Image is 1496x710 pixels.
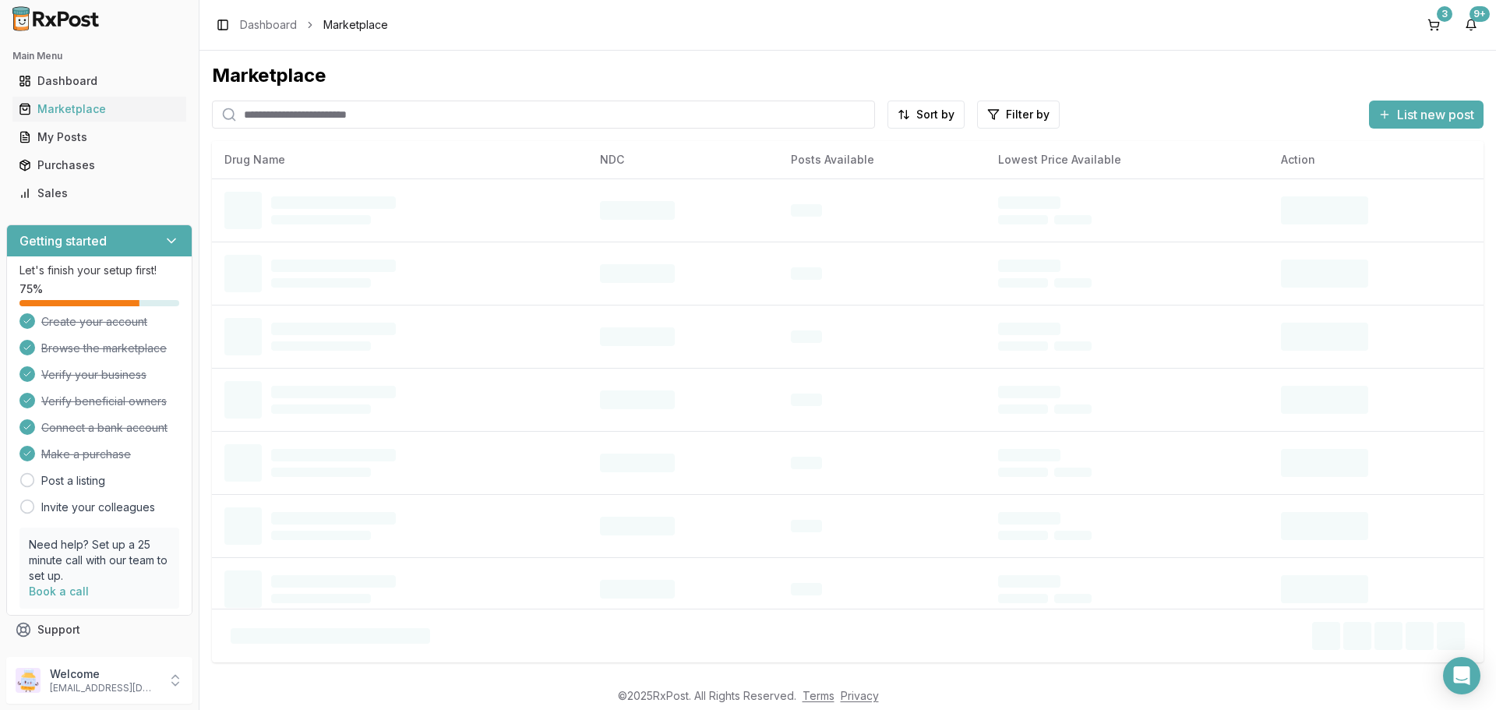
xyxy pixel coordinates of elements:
[6,181,192,206] button: Sales
[1443,657,1480,694] div: Open Intercom Messenger
[41,314,147,330] span: Create your account
[29,585,89,598] a: Book a call
[916,107,954,122] span: Sort by
[12,123,186,151] a: My Posts
[778,141,986,178] th: Posts Available
[1421,12,1446,37] button: 3
[6,616,192,644] button: Support
[977,101,1060,129] button: Filter by
[841,689,879,702] a: Privacy
[19,185,180,201] div: Sales
[240,17,388,33] nav: breadcrumb
[1268,141,1484,178] th: Action
[19,101,180,117] div: Marketplace
[1369,108,1484,124] a: List new post
[12,151,186,179] a: Purchases
[19,231,107,250] h3: Getting started
[6,125,192,150] button: My Posts
[803,689,834,702] a: Terms
[6,6,106,31] img: RxPost Logo
[41,367,146,383] span: Verify your business
[41,447,131,462] span: Make a purchase
[587,141,778,178] th: NDC
[50,682,158,694] p: [EMAIL_ADDRESS][DOMAIN_NAME]
[41,394,167,409] span: Verify beneficial owners
[16,668,41,693] img: User avatar
[1369,101,1484,129] button: List new post
[6,97,192,122] button: Marketplace
[1437,6,1452,22] div: 3
[19,263,179,278] p: Let's finish your setup first!
[37,650,90,666] span: Feedback
[41,341,167,356] span: Browse the marketplace
[29,537,170,584] p: Need help? Set up a 25 minute call with our team to set up.
[19,281,43,297] span: 75 %
[12,95,186,123] a: Marketplace
[240,17,297,33] a: Dashboard
[1459,12,1484,37] button: 9+
[1006,107,1050,122] span: Filter by
[19,73,180,89] div: Dashboard
[212,141,587,178] th: Drug Name
[41,500,155,515] a: Invite your colleagues
[6,644,192,672] button: Feedback
[6,153,192,178] button: Purchases
[12,50,186,62] h2: Main Menu
[19,157,180,173] div: Purchases
[6,69,192,94] button: Dashboard
[212,63,1484,88] div: Marketplace
[12,179,186,207] a: Sales
[1470,6,1490,22] div: 9+
[19,129,180,145] div: My Posts
[887,101,965,129] button: Sort by
[41,420,168,436] span: Connect a bank account
[323,17,388,33] span: Marketplace
[1397,105,1474,124] span: List new post
[41,473,105,489] a: Post a listing
[986,141,1269,178] th: Lowest Price Available
[50,666,158,682] p: Welcome
[12,67,186,95] a: Dashboard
